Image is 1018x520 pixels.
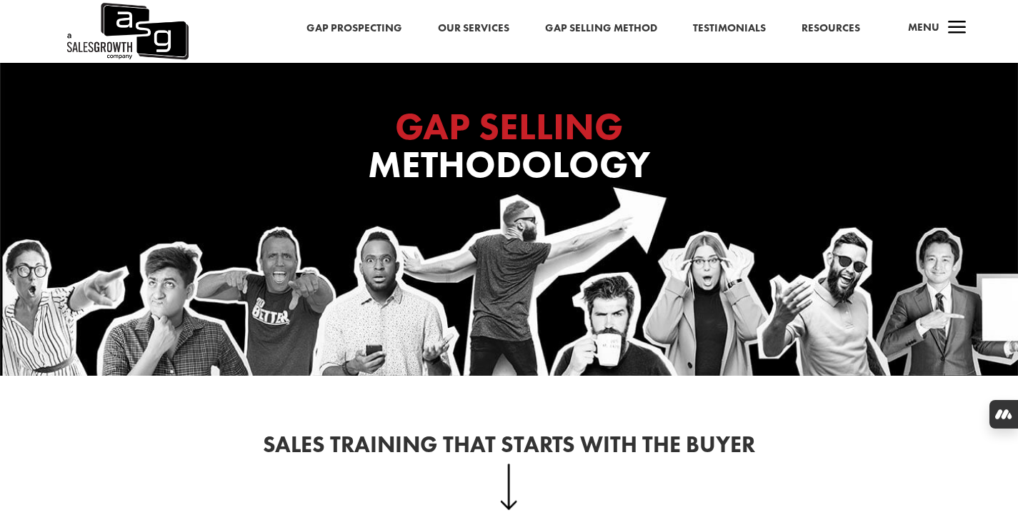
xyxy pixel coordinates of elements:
[545,19,657,38] a: Gap Selling Method
[395,102,623,151] span: GAP SELLING
[802,19,860,38] a: Resources
[224,108,795,191] h1: Methodology
[306,19,402,38] a: Gap Prospecting
[908,20,939,34] span: Menu
[438,19,509,38] a: Our Services
[124,434,895,464] h2: Sales Training That Starts With the Buyer
[943,14,972,43] span: a
[500,464,518,509] img: down-arrow
[693,19,766,38] a: Testimonials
